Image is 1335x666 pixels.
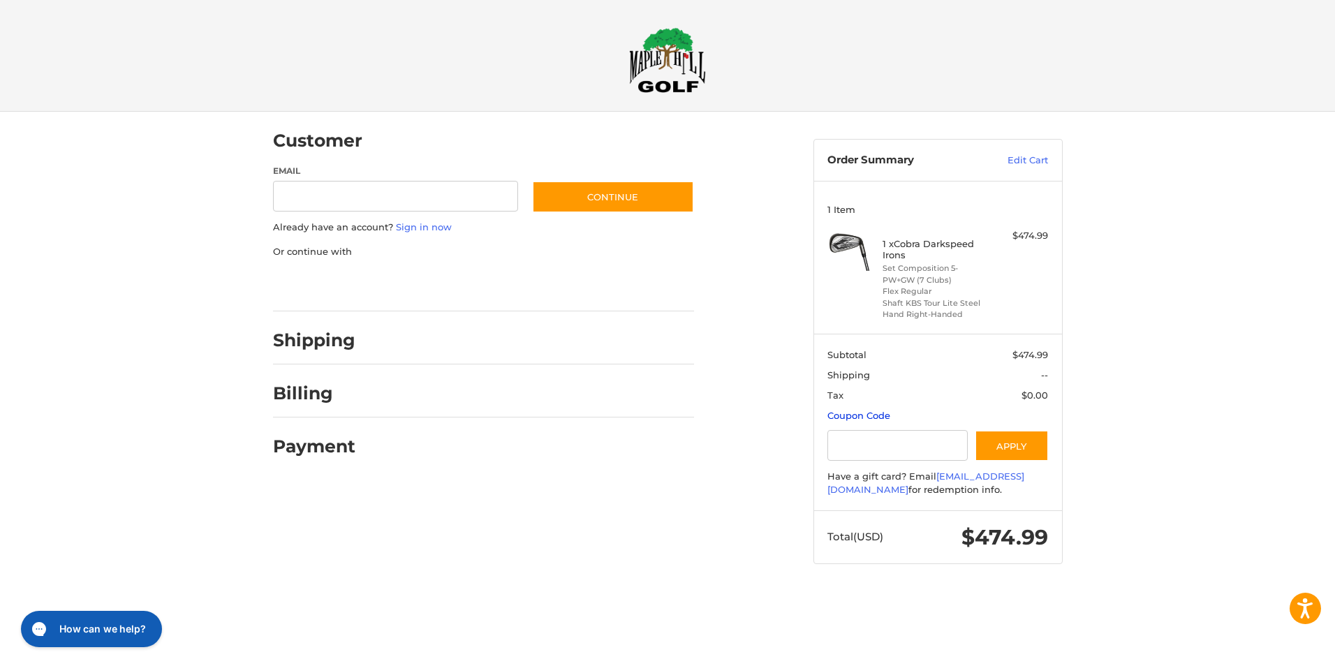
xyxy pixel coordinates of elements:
li: Set Composition 5-PW+GW (7 Clubs) [883,262,989,286]
h3: 1 Item [827,204,1048,215]
a: Edit Cart [978,154,1048,168]
span: Tax [827,390,843,401]
h3: Order Summary [827,154,978,168]
label: Email [273,165,519,177]
iframe: PayPal-venmo [505,272,610,297]
input: Gift Certificate or Coupon Code [827,430,968,461]
p: Or continue with [273,245,694,259]
iframe: PayPal-paypal [268,272,373,297]
iframe: Gorgias live chat messenger [14,606,166,652]
iframe: PayPal-paylater [387,272,492,297]
li: Hand Right-Handed [883,309,989,320]
a: Sign in now [396,221,452,232]
div: Have a gift card? Email for redemption info. [827,470,1048,497]
span: $474.99 [961,524,1048,550]
span: Total (USD) [827,530,883,543]
button: Continue [532,181,694,213]
span: $0.00 [1021,390,1048,401]
p: Already have an account? [273,221,694,235]
a: Coupon Code [827,410,890,421]
span: Subtotal [827,349,866,360]
iframe: Google Customer Reviews [1220,628,1335,666]
span: $474.99 [1012,349,1048,360]
h4: 1 x Cobra Darkspeed Irons [883,238,989,261]
li: Shaft KBS Tour Lite Steel [883,297,989,309]
h2: Customer [273,130,362,151]
div: $474.99 [993,229,1048,243]
h2: Shipping [273,330,355,351]
h2: Payment [273,436,355,457]
span: Shipping [827,369,870,380]
span: -- [1041,369,1048,380]
img: Maple Hill Golf [629,27,706,93]
h2: Billing [273,383,355,404]
button: Apply [975,430,1049,461]
li: Flex Regular [883,286,989,297]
